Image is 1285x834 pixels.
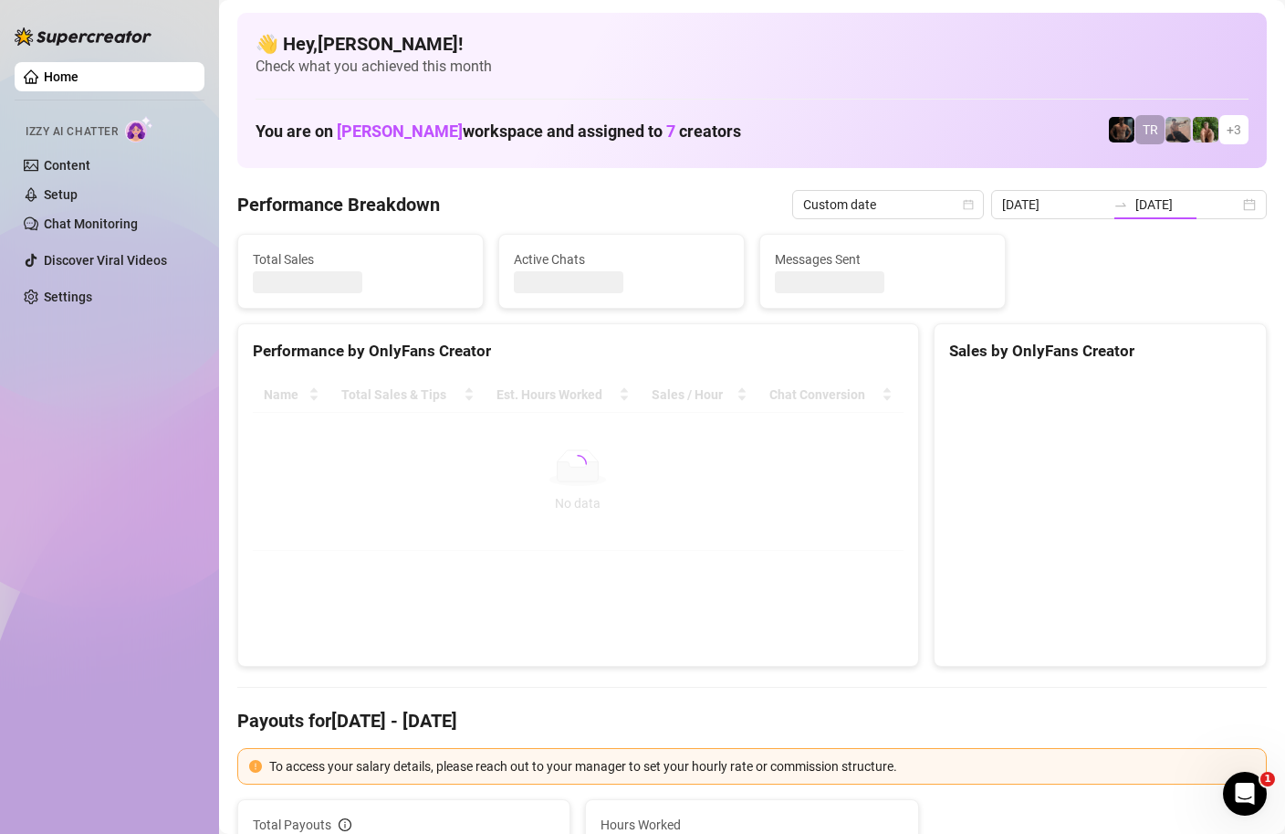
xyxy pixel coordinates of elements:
[1113,197,1128,212] span: to
[1109,117,1134,143] img: Trent
[253,249,468,269] span: Total Sales
[1135,195,1239,215] input: End date
[803,191,973,218] span: Custom date
[775,249,990,269] span: Messages Sent
[569,455,587,473] span: loading
[666,121,675,141] span: 7
[1165,117,1191,143] img: LC
[1193,117,1218,143] img: Nathaniel
[237,192,440,217] h4: Performance Breakdown
[237,708,1267,734] h4: Payouts for [DATE] - [DATE]
[1113,197,1128,212] span: swap-right
[256,57,1248,77] span: Check what you achieved this month
[256,31,1248,57] h4: 👋 Hey, [PERSON_NAME] !
[44,69,78,84] a: Home
[1223,772,1267,816] iframe: Intercom live chat
[256,121,741,142] h1: You are on workspace and assigned to creators
[44,187,78,202] a: Setup
[949,339,1251,364] div: Sales by OnlyFans Creator
[253,339,904,364] div: Performance by OnlyFans Creator
[1002,195,1106,215] input: Start date
[44,216,138,231] a: Chat Monitoring
[15,27,151,46] img: logo-BBDzfeDw.svg
[1260,772,1275,786] span: 1
[44,290,92,304] a: Settings
[125,116,153,143] img: AI Chatter
[1227,120,1241,140] span: + 3
[1143,120,1158,140] span: TR
[337,121,463,141] span: [PERSON_NAME]
[249,760,262,773] span: exclamation-circle
[514,249,729,269] span: Active Chats
[339,818,351,831] span: info-circle
[963,199,974,210] span: calendar
[26,123,118,141] span: Izzy AI Chatter
[44,158,90,173] a: Content
[44,253,167,268] a: Discover Viral Videos
[269,756,1255,776] div: To access your salary details, please reach out to your manager to set your hourly rate or commis...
